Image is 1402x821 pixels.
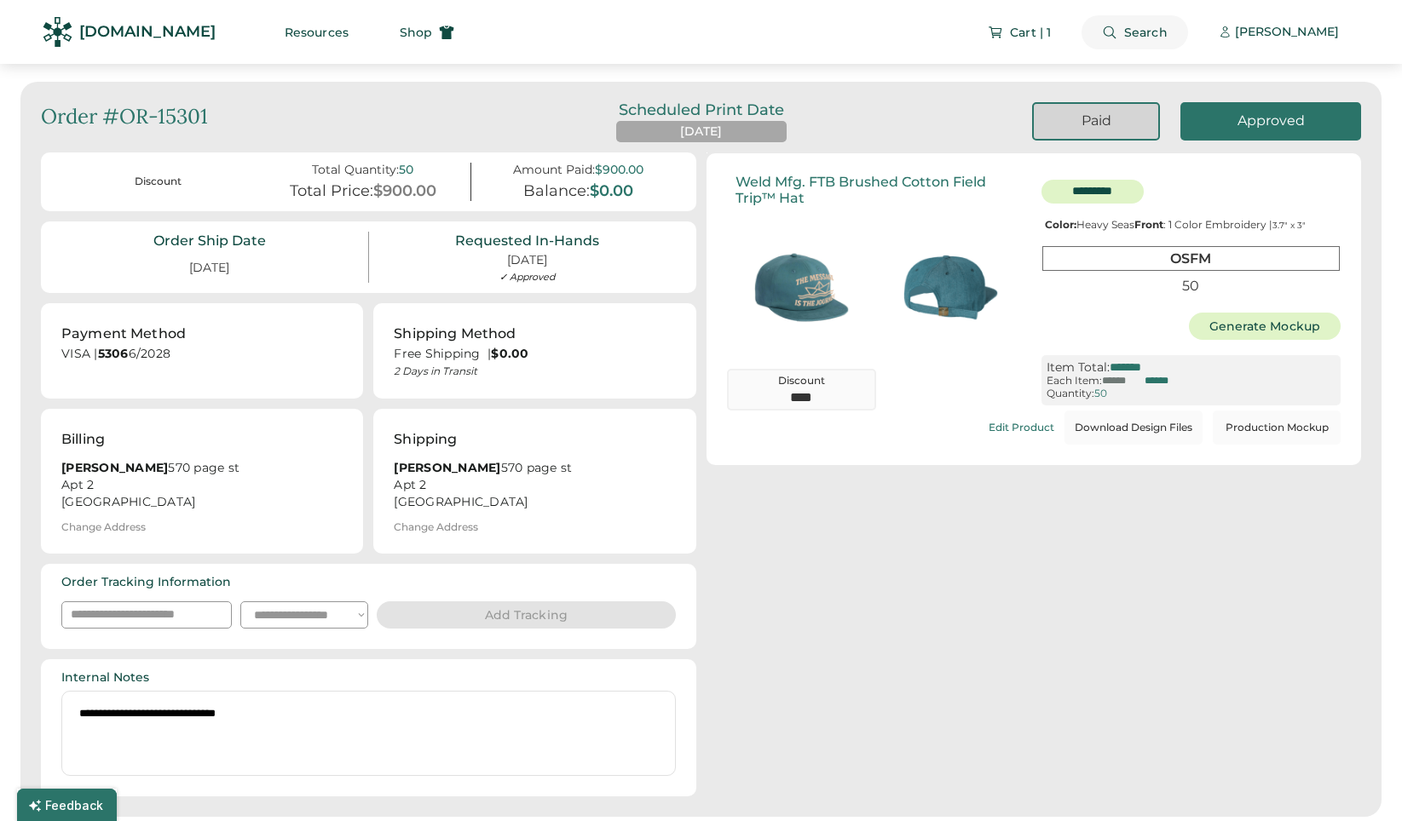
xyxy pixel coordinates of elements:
div: Internal Notes [61,669,149,686]
div: Billing [61,429,105,450]
div: Order Tracking Information [61,574,231,591]
div: Order Ship Date [153,232,266,250]
strong: $0.00 [491,346,528,361]
div: Free Shipping | [394,346,675,363]
button: Add Tracking [377,601,676,629]
div: $0.00 [590,182,633,201]
div: Change Address [394,521,478,533]
strong: 5306 [98,346,129,361]
div: Total Quantity: [312,163,399,177]
div: Edit Product [989,422,1054,433]
button: Search [1082,15,1188,49]
div: Item Total: [1047,360,1110,375]
div: Total Price: [290,182,373,201]
div: [DOMAIN_NAME] [79,21,216,43]
div: Shipping [394,429,457,450]
div: 570 page st Apt 2 [GEOGRAPHIC_DATA] [61,460,343,511]
img: generate-image [727,213,876,362]
button: Cart | 1 [967,15,1071,49]
div: ✓ Approved [499,271,555,283]
button: Generate Mockup [1189,313,1341,340]
div: Scheduled Print Date [595,102,808,118]
div: 50 [1094,388,1107,399]
img: generate-image [876,213,1025,362]
div: [DATE] [169,253,250,284]
div: Requested In-Hands [455,232,599,250]
div: VISA | 6/2028 [61,346,343,367]
div: $900.00 [373,182,436,201]
div: Shipping Method [394,324,516,344]
button: Shop [379,15,475,49]
span: Search [1124,26,1168,38]
div: Order #OR-15301 [41,102,208,131]
strong: [PERSON_NAME] [61,460,168,475]
div: 570 page st Apt 2 [GEOGRAPHIC_DATA] [394,460,675,511]
div: Balance: [523,182,590,201]
span: Shop [400,26,432,38]
div: Change Address [61,521,146,533]
div: Quantity: [1047,388,1094,399]
div: [PERSON_NAME] [1235,24,1339,41]
div: Payment Method [61,324,186,344]
div: [DATE] [507,252,547,269]
strong: Color: [1045,218,1076,231]
div: Paid [1054,112,1138,130]
div: $900.00 [595,163,643,177]
div: Weld Mfg. FTB Brushed Cotton Field Trip™ Hat [736,174,1026,206]
div: [DATE] [680,123,722,141]
iframe: Front Chat [1321,744,1394,818]
strong: [PERSON_NAME] [394,460,500,475]
div: Approved [1201,112,1341,130]
img: Rendered Logo - Screens [43,17,72,47]
button: Download Design Files [1064,410,1203,445]
div: Each Item: [1047,375,1102,387]
font: 3.7" x 3" [1272,220,1306,231]
div: 50 [1042,274,1340,297]
span: Cart | 1 [1010,26,1051,38]
div: Discount [72,175,245,189]
strong: Front [1134,218,1163,231]
div: 2 Days in Transit [394,365,675,378]
div: OSFM [1042,246,1340,271]
div: 50 [399,163,413,177]
div: Amount Paid: [513,163,595,177]
div: Heavy Seas : 1 Color Embroidery | [1041,219,1341,231]
button: Resources [264,15,369,49]
button: Production Mockup [1213,410,1341,445]
div: Discount [736,374,868,388]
